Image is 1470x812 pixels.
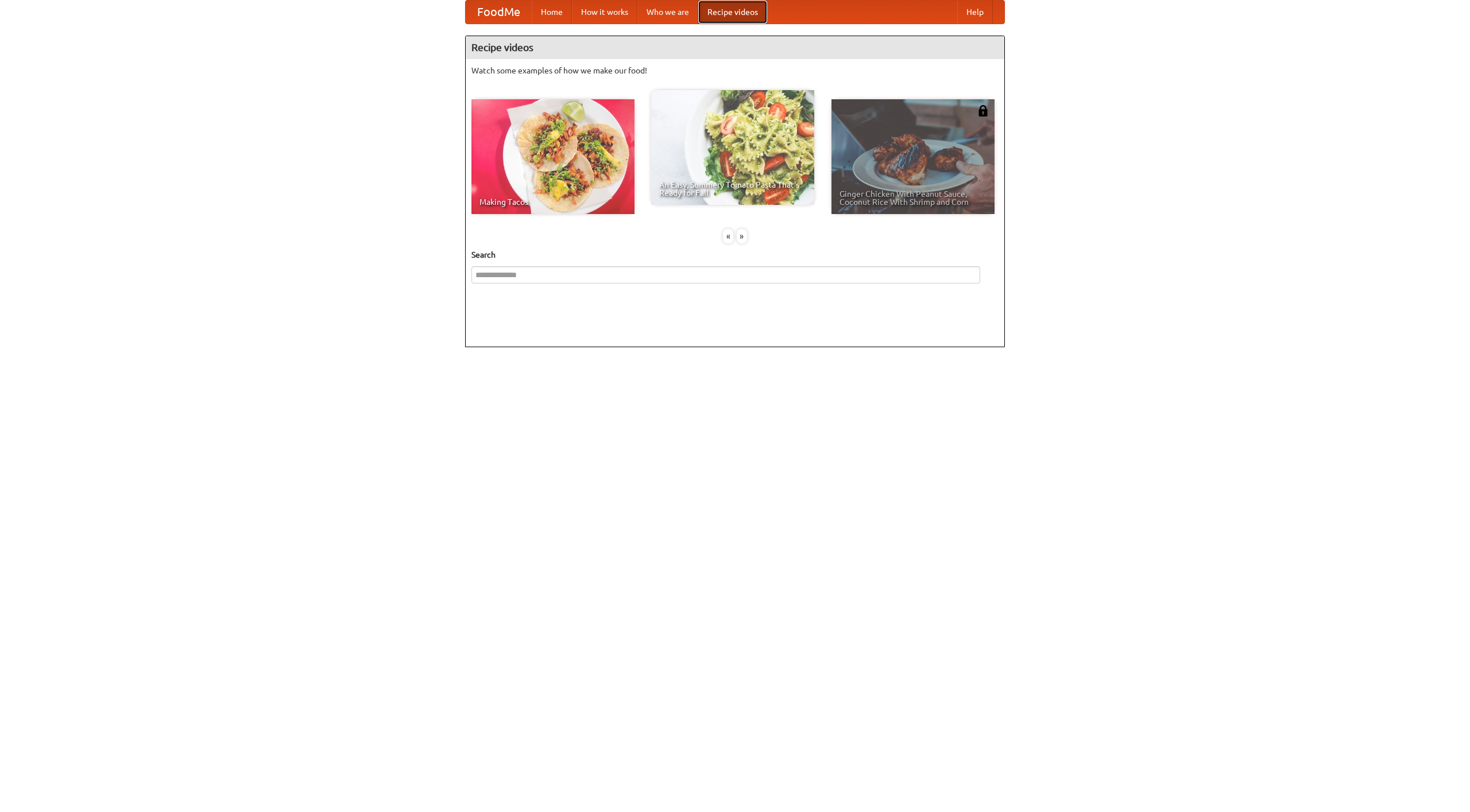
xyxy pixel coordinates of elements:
p: Watch some examples of how we make our food! [471,65,999,76]
a: Making Tacos [471,99,635,214]
span: Making Tacos [479,198,626,206]
h5: Search [471,249,999,261]
h4: Recipe videos [466,36,1004,59]
a: Recipe videos [698,1,767,24]
div: » [737,229,747,243]
div: « [723,229,733,243]
a: Home [532,1,572,24]
img: 483408.png [977,105,989,116]
a: How it works [572,1,637,24]
a: Who we are [637,1,698,24]
a: An Easy, Summery Tomato Pasta That's Ready for Fall [651,90,814,205]
a: FoodMe [466,1,532,24]
span: An Easy, Summery Tomato Pasta That's Ready for Fall [659,181,806,197]
a: Help [957,1,993,24]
